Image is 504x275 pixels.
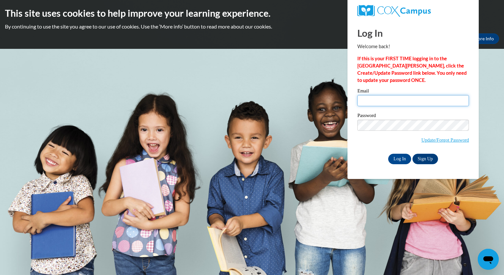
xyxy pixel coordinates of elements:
[412,154,438,164] a: Sign Up
[5,7,499,20] h2: This site uses cookies to help improve your learning experience.
[5,23,499,30] p: By continuing to use the site you agree to our use of cookies. Use the ‘More info’ button to read...
[421,137,469,143] a: Update/Forgot Password
[357,5,431,17] img: COX Campus
[478,249,499,270] iframe: Button to launch messaging window
[357,88,469,95] label: Email
[388,154,411,164] input: Log In
[357,26,469,40] h1: Log In
[357,43,469,50] p: Welcome back!
[357,56,467,83] strong: If this is your FIRST TIME logging in to the [GEOGRAPHIC_DATA][PERSON_NAME], click the Create/Upd...
[357,113,469,120] label: Password
[357,5,469,17] a: COX Campus
[468,33,499,44] a: More Info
